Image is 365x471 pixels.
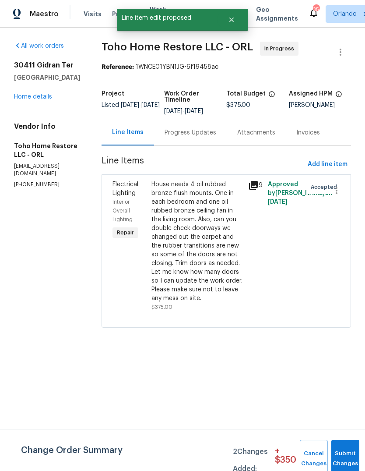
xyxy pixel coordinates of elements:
h5: Total Budget [226,91,266,97]
span: In Progress [264,44,298,53]
a: Home details [14,94,52,100]
span: Accepted [311,183,340,191]
div: [PERSON_NAME] [289,102,351,108]
div: 9 [248,180,262,191]
a: All work orders [14,43,64,49]
h5: [GEOGRAPHIC_DATA] [14,73,81,82]
span: Approved by [PERSON_NAME] on [268,181,333,205]
span: Electrical Lighting [112,181,138,196]
h5: Toho Home Restore LLC - ORL [14,142,81,159]
button: Add line item [304,156,351,173]
div: Line Items [112,128,144,137]
span: Add line item [308,159,347,170]
span: Listed [102,102,160,108]
h5: Project [102,91,124,97]
span: Visits [84,10,102,18]
p: [PHONE_NUMBER] [14,181,81,188]
span: Maestro [30,10,59,18]
span: Repair [113,228,137,237]
span: [DATE] [141,102,160,108]
span: [DATE] [121,102,139,108]
div: 35 [313,5,319,14]
span: The hpm assigned to this work order. [335,91,342,102]
h2: 30411 Gidran Ter [14,61,81,70]
div: 1WNCE01YBN1JG-6f19458ac [102,63,351,71]
span: $375.00 [151,305,172,310]
span: - [164,108,203,114]
p: [EMAIL_ADDRESS][DOMAIN_NAME] [14,163,81,177]
span: The total cost of line items that have been proposed by Opendoor. This sum includes line items th... [268,91,275,102]
div: House needs 4 oil rubbed bronze flush mounts. One in each bedroom and one oil rubbed bronze ceili... [151,180,243,303]
span: - [121,102,160,108]
span: Work Orders [150,5,172,23]
h5: Assigned HPM [289,91,333,97]
button: Close [217,11,246,28]
span: [DATE] [164,108,182,114]
b: Reference: [102,64,134,70]
h5: Work Order Timeline [164,91,227,103]
span: Toho Home Restore LLC - ORL [102,42,253,52]
div: Attachments [237,128,275,137]
span: Line item edit proposed [117,9,217,27]
span: Geo Assignments [256,5,298,23]
span: Interior Overall - Lighting [112,199,133,222]
span: Line Items [102,156,304,173]
div: Invoices [296,128,320,137]
span: Orlando [333,10,357,18]
span: $375.00 [226,102,250,108]
span: Projects [112,10,139,18]
span: [DATE] [185,108,203,114]
div: Progress Updates [165,128,216,137]
h4: Vendor Info [14,122,81,131]
span: [DATE] [268,199,288,205]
